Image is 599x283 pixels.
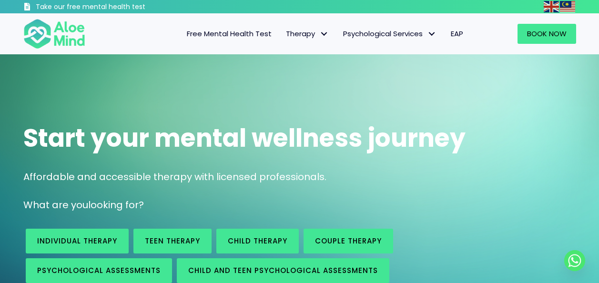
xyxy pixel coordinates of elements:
[279,24,336,44] a: TherapyTherapy: submenu
[286,29,329,39] span: Therapy
[564,250,585,271] a: Whatsapp
[188,265,378,275] span: Child and Teen Psychological assessments
[560,1,575,12] img: ms
[315,236,382,246] span: Couple therapy
[23,2,196,13] a: Take our free mental health test
[518,24,576,44] a: Book Now
[451,29,463,39] span: EAP
[26,229,129,253] a: Individual therapy
[544,1,560,12] a: English
[304,229,393,253] a: Couple therapy
[23,121,466,155] span: Start your mental wellness journey
[98,24,470,44] nav: Menu
[133,229,212,253] a: Teen Therapy
[544,1,559,12] img: en
[36,2,196,12] h3: Take our free mental health test
[527,29,567,39] span: Book Now
[187,29,272,39] span: Free Mental Health Test
[37,236,117,246] span: Individual therapy
[180,24,279,44] a: Free Mental Health Test
[317,27,331,41] span: Therapy: submenu
[88,198,144,212] span: looking for?
[26,258,172,283] a: Psychological assessments
[425,27,439,41] span: Psychological Services: submenu
[145,236,200,246] span: Teen Therapy
[23,18,85,50] img: Aloe mind Logo
[560,1,576,12] a: Malay
[23,198,88,212] span: What are you
[336,24,444,44] a: Psychological ServicesPsychological Services: submenu
[37,265,161,275] span: Psychological assessments
[343,29,437,39] span: Psychological Services
[177,258,389,283] a: Child and Teen Psychological assessments
[216,229,299,253] a: Child Therapy
[23,170,576,184] p: Affordable and accessible therapy with licensed professionals.
[228,236,287,246] span: Child Therapy
[444,24,470,44] a: EAP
